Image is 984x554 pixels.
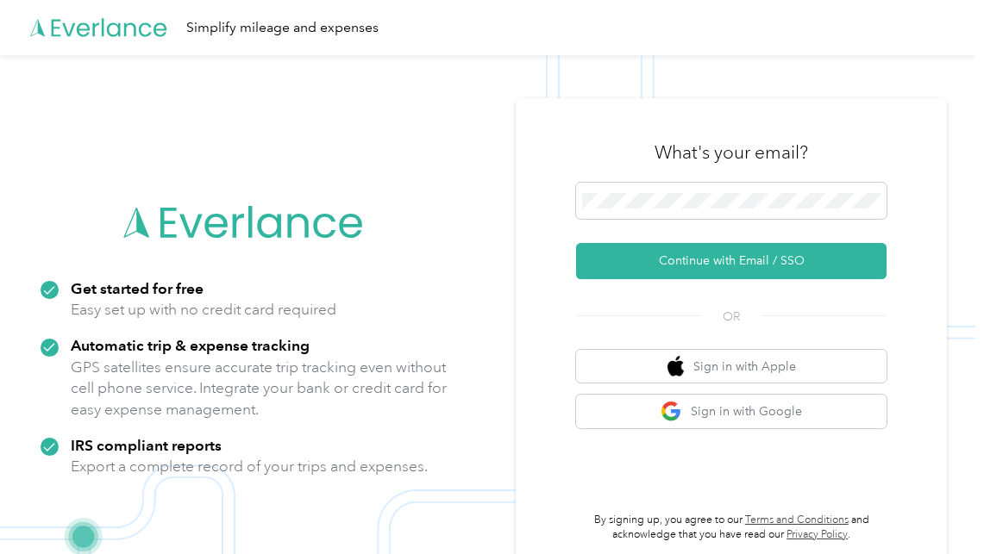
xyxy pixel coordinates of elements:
img: apple logo [667,356,685,377]
span: OR [701,308,762,326]
strong: IRS compliant reports [71,436,222,454]
div: Simplify mileage and expenses [186,17,379,39]
button: apple logoSign in with Apple [576,350,887,383]
strong: Automatic trip & expense tracking [71,336,310,354]
h3: What's your email? [655,140,808,165]
button: Continue with Email / SSO [576,243,887,279]
p: Export a complete record of your trips and expenses. [71,456,428,477]
img: google logo [661,401,682,422]
a: Terms and Conditions [745,514,849,526]
p: By signing up, you agree to our and acknowledge that you have read our . [576,513,887,543]
button: google logoSign in with Google [576,395,887,428]
p: Easy set up with no credit card required [71,299,336,321]
a: Privacy Policy [787,528,848,541]
strong: Get started for free [71,279,204,297]
p: GPS satellites ensure accurate trip tracking even without cell phone service. Integrate your bank... [71,357,448,420]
